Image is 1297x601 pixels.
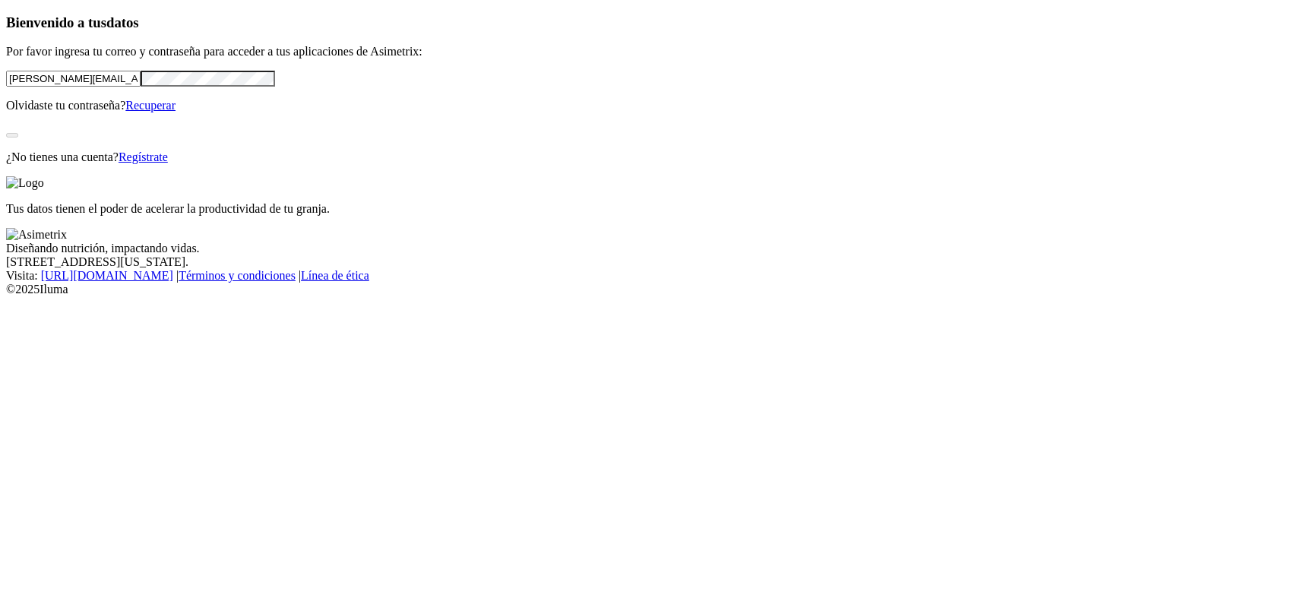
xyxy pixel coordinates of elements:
a: Línea de ética [301,269,369,282]
div: Visita : | | [6,269,1291,283]
div: © 2025 Iluma [6,283,1291,296]
img: Asimetrix [6,228,67,242]
p: Por favor ingresa tu correo y contraseña para acceder a tus aplicaciones de Asimetrix: [6,45,1291,59]
span: datos [106,14,139,30]
a: Recuperar [125,99,176,112]
a: Regístrate [119,150,168,163]
a: Términos y condiciones [179,269,296,282]
h3: Bienvenido a tus [6,14,1291,31]
p: Tus datos tienen el poder de acelerar la productividad de tu granja. [6,202,1291,216]
div: Diseñando nutrición, impactando vidas. [6,242,1291,255]
img: Logo [6,176,44,190]
p: Olvidaste tu contraseña? [6,99,1291,112]
input: Tu correo [6,71,141,87]
a: [URL][DOMAIN_NAME] [41,269,173,282]
div: [STREET_ADDRESS][US_STATE]. [6,255,1291,269]
p: ¿No tienes una cuenta? [6,150,1291,164]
